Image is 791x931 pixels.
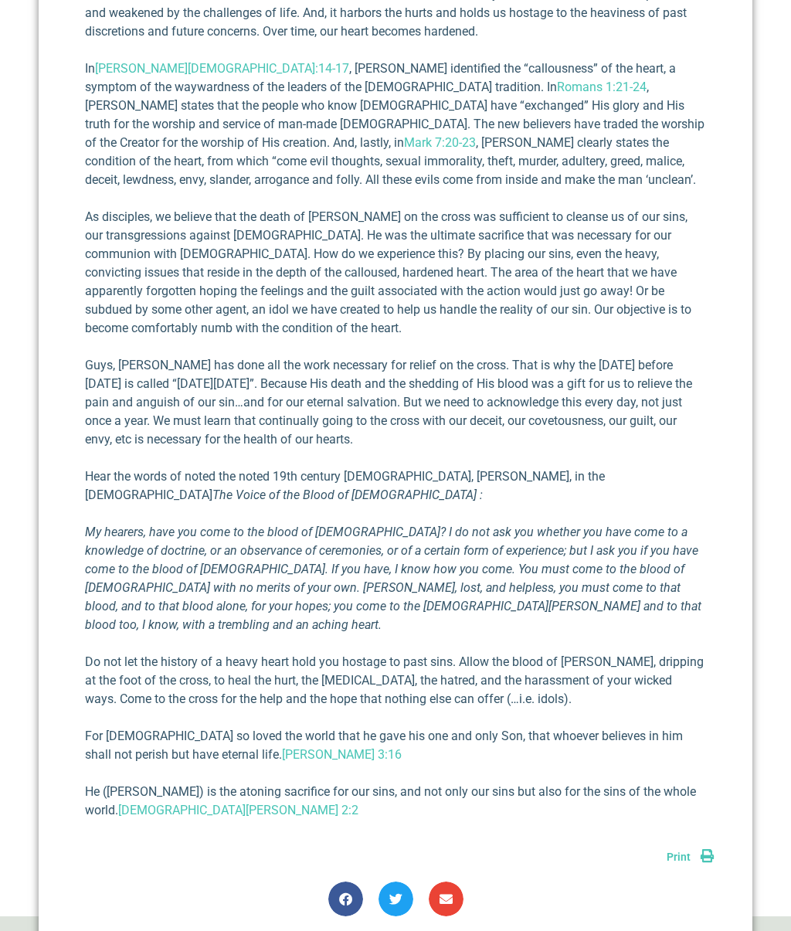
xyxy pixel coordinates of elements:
[118,803,358,817] a: [DEMOGRAPHIC_DATA][PERSON_NAME] 2:2
[85,783,706,820] p: He ([PERSON_NAME]) is the atoning sacrifice for our sins, and not only our sins but also for the ...
[85,653,706,708] p: Do not let the history of a heavy heart hold you hostage to past sins. Allow the blood of [PERSON...
[85,467,706,505] p: Hear the words of noted the noted 19th century [DEMOGRAPHIC_DATA], [PERSON_NAME], in the [DEMOGRA...
[667,851,691,863] span: Print
[667,851,714,863] a: Print
[557,80,647,94] a: Romans 1:21-24
[404,135,476,150] a: Mark 7:20-23
[429,882,463,916] div: Share on email
[379,882,413,916] div: Share on twitter
[85,727,706,764] p: For [DEMOGRAPHIC_DATA] so loved the world that he gave his one and only Son, that whoever believe...
[85,356,706,449] p: Guys, [PERSON_NAME] has done all the work necessary for relief on the cross. That is why the [DAT...
[85,59,706,189] p: In , [PERSON_NAME] identified the “callousness” of the heart, a symptom of the waywardness of the...
[328,882,363,916] div: Share on facebook
[85,525,701,632] i: My hearers, have you come to the blood of [DEMOGRAPHIC_DATA]? I do not ask you whether you have c...
[282,747,402,762] a: [PERSON_NAME] 3:16
[95,61,349,76] a: [PERSON_NAME][DEMOGRAPHIC_DATA]:14-17
[212,488,483,502] i: The Voice of the Blood of [DEMOGRAPHIC_DATA] :
[85,208,706,338] p: As disciples, we believe that the death of [PERSON_NAME] on the cross was sufficient to cleanse u...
